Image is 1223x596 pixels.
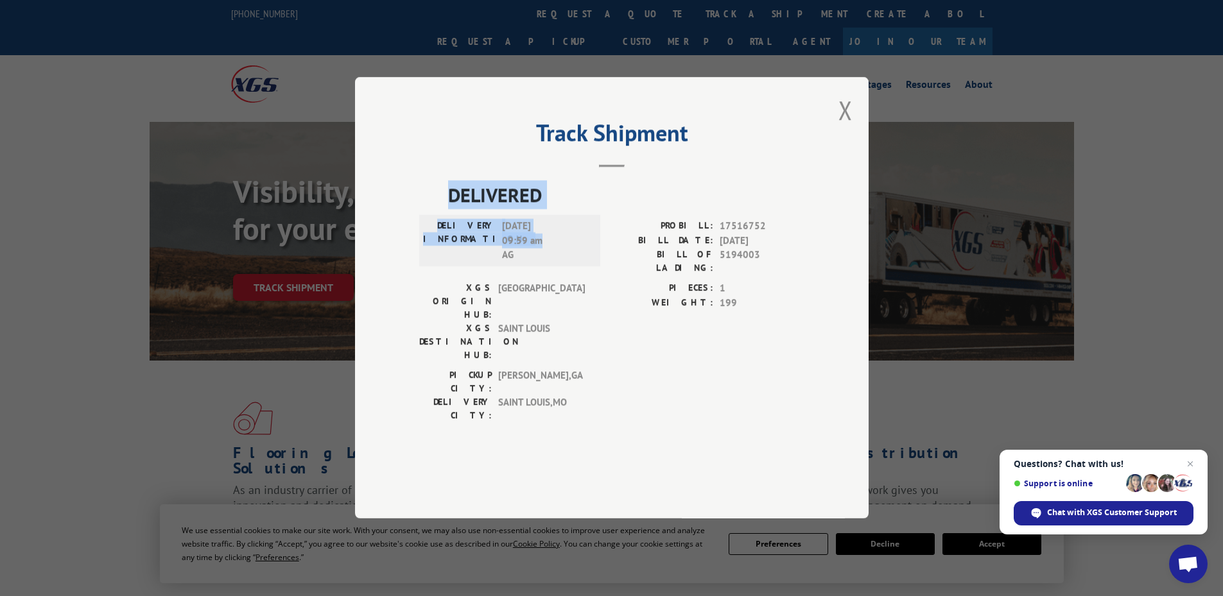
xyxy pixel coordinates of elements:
[419,396,492,423] label: DELIVERY CITY:
[419,282,492,322] label: XGS ORIGIN HUB:
[612,234,713,248] label: BILL DATE:
[612,248,713,275] label: BILL OF LADING:
[1014,459,1193,469] span: Questions? Chat with us!
[498,369,585,396] span: [PERSON_NAME] , GA
[1014,501,1193,525] div: Chat with XGS Customer Support
[498,396,585,423] span: SAINT LOUIS , MO
[1183,456,1198,472] span: Close chat
[612,219,713,234] label: PROBILL:
[419,124,804,148] h2: Track Shipment
[419,369,492,396] label: PICKUP CITY:
[720,282,804,296] span: 1
[419,322,492,362] label: XGS DESTINATION HUB:
[423,219,496,263] label: DELIVERY INFORMATION:
[720,234,804,248] span: [DATE]
[1014,479,1122,488] span: Support is online
[1047,507,1177,518] span: Chat with XGS Customer Support
[720,219,804,234] span: 17516752
[1169,545,1208,583] div: Open chat
[448,181,804,210] span: DELIVERED
[720,248,804,275] span: 5194003
[498,322,585,362] span: SAINT LOUIS
[612,296,713,311] label: WEIGHT:
[502,219,589,263] span: [DATE] 09:59 am AG
[498,282,585,322] span: [GEOGRAPHIC_DATA]
[612,282,713,296] label: PIECES:
[838,93,853,127] button: Close modal
[720,296,804,311] span: 199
